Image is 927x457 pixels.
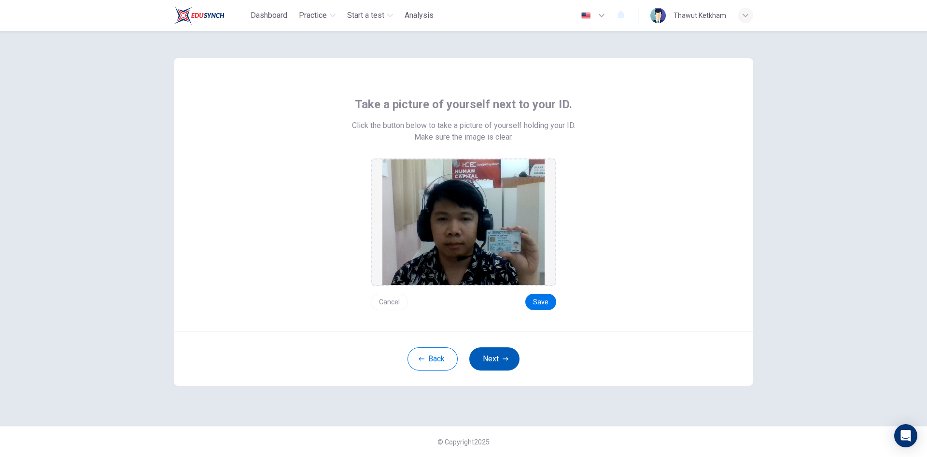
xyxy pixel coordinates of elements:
[437,438,490,446] span: © Copyright 2025
[469,347,520,371] button: Next
[295,7,339,24] button: Practice
[247,7,291,24] button: Dashboard
[894,424,917,447] div: Open Intercom Messenger
[580,12,592,19] img: en
[401,7,437,24] button: Analysis
[674,10,726,21] div: Thawut Ketkham
[343,7,397,24] button: Start a test
[355,97,572,112] span: Take a picture of yourself next to your ID.
[347,10,384,21] span: Start a test
[650,8,666,23] img: Profile picture
[371,294,408,310] button: Cancel
[251,10,287,21] span: Dashboard
[174,6,247,25] a: Train Test logo
[414,131,513,143] span: Make sure the image is clear.
[352,120,576,131] span: Click the button below to take a picture of yourself holding your ID.
[299,10,327,21] span: Practice
[407,347,458,371] button: Back
[174,6,225,25] img: Train Test logo
[382,159,545,285] img: preview screemshot
[405,10,434,21] span: Analysis
[525,294,556,310] button: Save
